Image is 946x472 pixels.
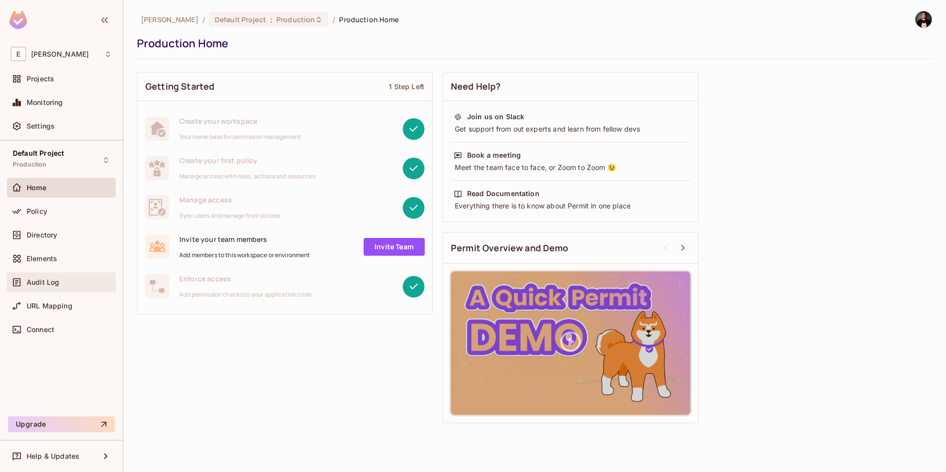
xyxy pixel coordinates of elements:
[27,75,54,83] span: Projects
[467,150,521,160] div: Book a meeting
[141,15,199,24] span: the active workspace
[179,116,301,126] span: Create your workspace
[467,112,524,122] div: Join us on Slack
[451,242,569,254] span: Permit Overview and Demo
[454,163,687,172] div: Meet the team face to face, or Zoom to Zoom 😉
[364,238,425,256] a: Invite Team
[389,82,424,91] div: 1 Step Left
[276,15,315,24] span: Production
[27,99,63,106] span: Monitoring
[27,207,47,215] span: Policy
[137,36,927,51] div: Production Home
[27,255,57,263] span: Elements
[179,156,315,165] span: Create your first policy
[203,15,205,24] li: /
[27,184,47,192] span: Home
[179,133,301,141] span: Your home base for permission management
[270,16,273,24] span: :
[27,278,59,286] span: Audit Log
[179,291,311,299] span: Add permission checks to your application code
[13,161,47,169] span: Production
[9,11,27,29] img: SReyMgAAAABJRU5ErkJggg==
[454,124,687,134] div: Get support from out experts and learn from fellow devs
[179,212,280,220] span: Sync users and manage their access
[8,416,115,432] button: Upgrade
[179,274,311,283] span: Enforce access
[11,47,26,61] span: E
[27,452,79,460] span: Help & Updates
[179,195,280,204] span: Manage access
[915,11,932,28] img: Eli Moshkovich
[145,80,214,93] span: Getting Started
[339,15,399,24] span: Production Home
[13,149,64,157] span: Default Project
[179,172,315,180] span: Manage access with roles, actions and resources
[27,326,54,334] span: Connect
[31,50,89,58] span: Workspace: Eli
[179,235,310,244] span: Invite your team members
[179,251,310,259] span: Add members to this workspace or environment
[333,15,335,24] li: /
[467,189,540,199] div: Read Documentation
[215,15,266,24] span: Default Project
[454,201,687,211] div: Everything there is to know about Permit in one place
[27,302,72,310] span: URL Mapping
[451,80,501,93] span: Need Help?
[27,122,55,130] span: Settings
[27,231,57,239] span: Directory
